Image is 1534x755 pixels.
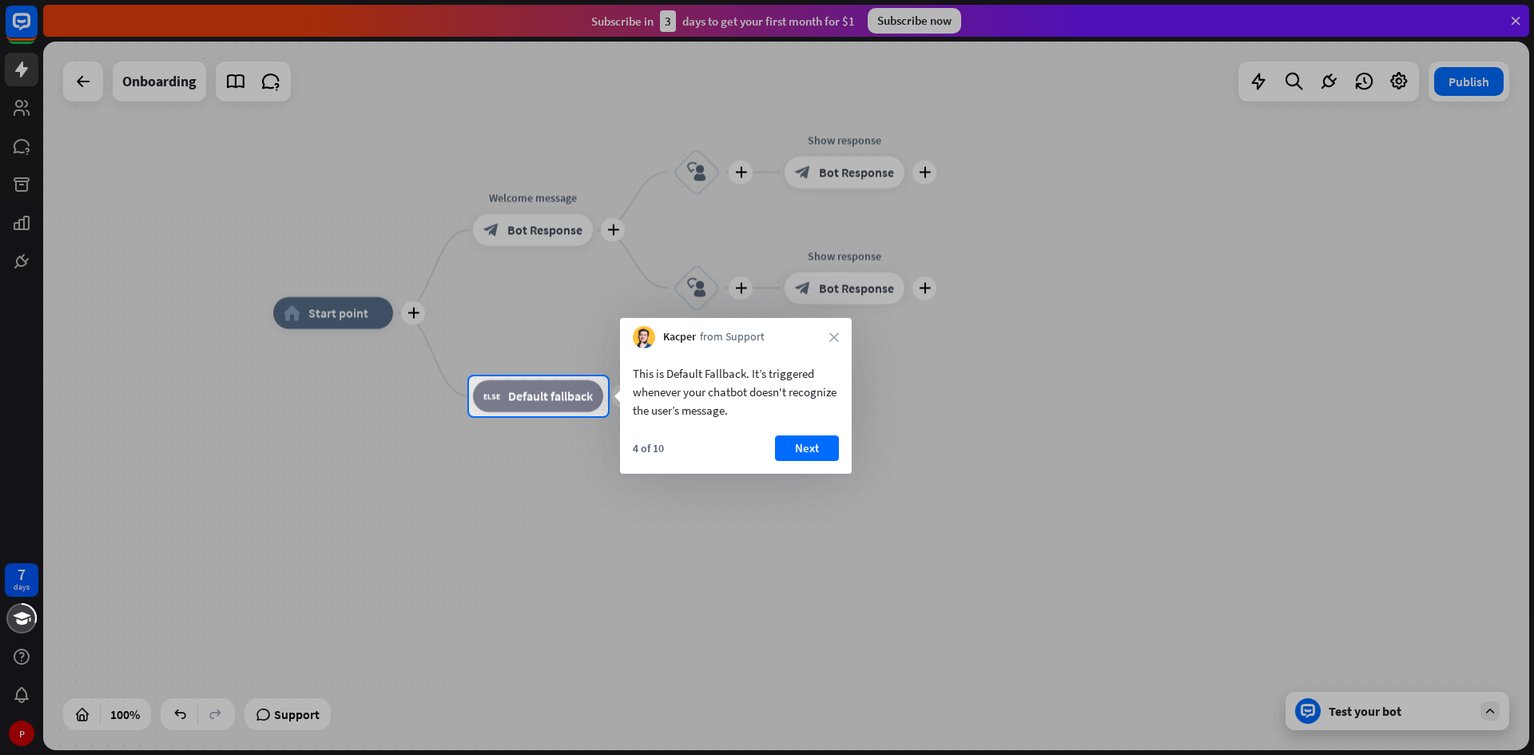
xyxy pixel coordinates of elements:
[13,6,61,54] button: Open LiveChat chat widget
[700,329,765,345] span: from Support
[663,329,696,345] span: Kacper
[633,364,839,419] div: This is Default Fallback. It’s triggered whenever your chatbot doesn't recognize the user’s message.
[483,388,500,404] i: block_fallback
[508,388,593,404] span: Default fallback
[633,441,664,455] div: 4 of 10
[775,435,839,461] button: Next
[829,332,839,342] i: close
